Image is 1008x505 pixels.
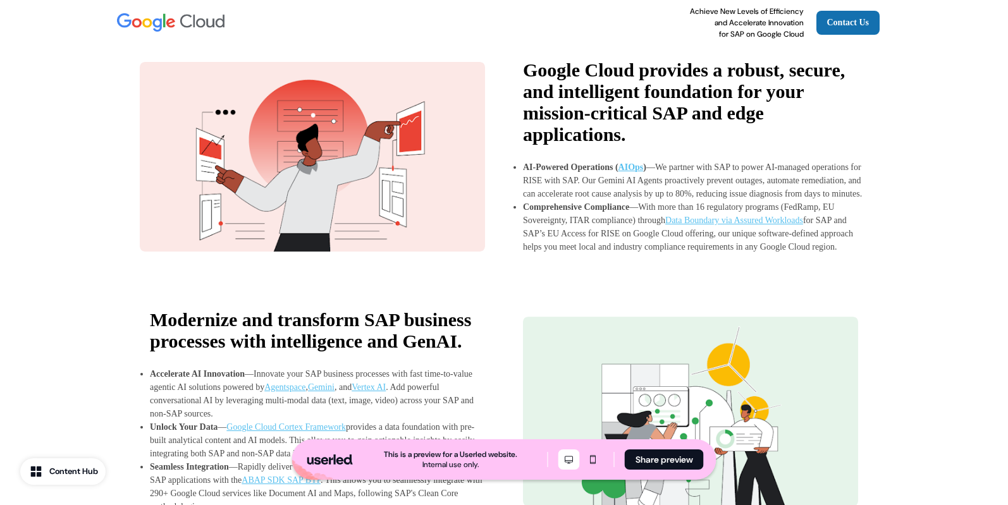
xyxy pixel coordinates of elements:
p: —Innovate your SAP business processes with fast time-to-value agentic AI solutions powered by , ,... [150,369,474,418]
strong: Comprehensive Compliance [523,202,629,212]
strong: Accelerate AI Innovation [150,369,245,379]
strong: Modernize and transform SAP business processes with intelligence and GenAI. [150,309,471,351]
strong: Google Cloud provides a robust, secure, and intelligent foundation for your mission-critical SAP ... [523,59,845,145]
button: Mobile mode [582,449,604,470]
a: Vertex AI [352,382,386,392]
a: Google Cloud Cortex Framework [226,422,346,432]
button: Share preview [625,449,704,470]
div: This is a preview for a Userled website. [384,449,517,459]
strong: Seamless Integration [150,462,229,472]
a: Agentspace [264,382,305,392]
p: Achieve New Levels of Efficiency and Accelerate Innovation for SAP on Google Cloud [690,6,804,40]
a: ABAP SDK SAP BTP [242,475,321,485]
a: Contact Us [816,11,880,35]
p: — provides a data foundation with pre-built analytical content and AI models. This allows you to ... [150,422,474,458]
p: —With more than 16 regulatory programs (FedRamp, EU Sovereignty, ITAR compliance) through for SAP... [523,202,853,252]
a: Data Boundary via Assured Workloads [665,216,803,225]
button: Content Hub [20,458,106,485]
strong: AI-Powered Operations ( [523,162,618,172]
p: —We partner with SAP to power AI-managed operations for RISE with SAP. Our Gemini AI Agents proac... [523,162,862,198]
a: AIOps [618,162,644,172]
button: Desktop mode [558,449,580,470]
div: Content Hub [49,465,98,478]
div: Internal use only. [422,459,479,470]
strong: ) [643,162,646,172]
a: Gemini [308,382,335,392]
strong: Unlock Your Data [150,422,218,432]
